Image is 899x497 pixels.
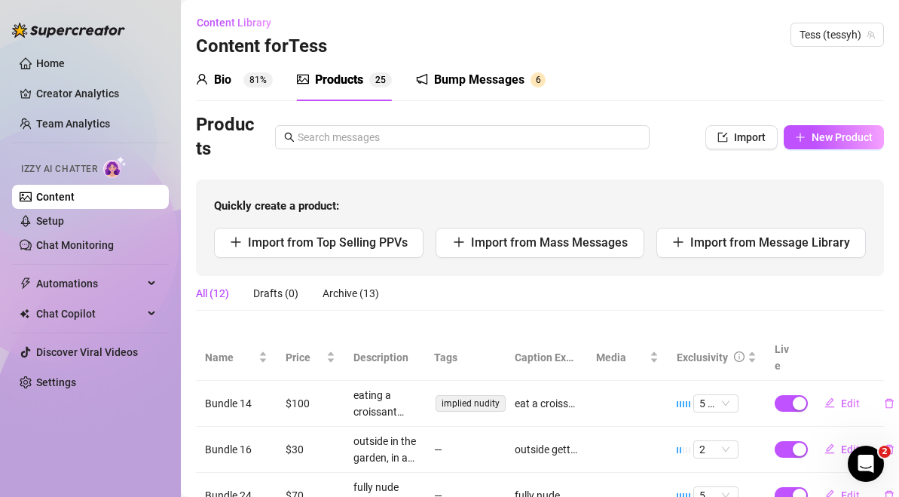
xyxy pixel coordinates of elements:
[884,398,894,409] span: delete
[536,75,541,85] span: 6
[243,72,273,87] sup: 81%
[841,397,860,410] span: Edit
[705,125,778,149] button: Import
[515,395,577,412] div: eat a croissant naked the sun with me🥐☀️
[884,444,894,455] span: delete
[36,272,143,296] span: Automations
[196,73,208,85] span: user
[214,228,424,258] button: Import from Top Selling PPVs
[425,427,506,473] td: —
[36,346,138,358] a: Discover Viral Videos
[253,285,298,302] div: Drafts (0)
[699,395,732,412] span: 5 🔥
[298,129,641,146] input: Search messages
[20,308,29,319] img: Chat Copilot
[36,191,75,203] a: Content
[531,72,546,87] sup: 6
[214,199,339,213] strong: Quickly create a product:
[36,118,110,130] a: Team Analytics
[436,228,645,258] button: Import from Mass Messages
[506,335,586,381] th: Caption Example
[416,73,428,85] span: notification
[297,73,309,85] span: picture
[196,335,277,381] th: Name
[277,427,344,473] td: $30
[205,349,255,366] span: Name
[277,381,344,427] td: $100
[12,23,125,38] img: logo-BBDzfeDw.svg
[717,132,728,143] span: import
[197,17,271,29] span: Content Library
[21,162,97,176] span: Izzy AI Chatter
[323,285,379,302] div: Archive (13)
[103,156,127,178] img: AI Chatter
[734,351,745,362] span: info-circle
[824,397,835,408] span: edit
[677,349,728,366] div: Exclusivity
[230,236,242,248] span: plus
[315,71,363,89] div: Products
[734,131,766,143] span: Import
[515,441,577,458] div: outside getting a sun tan in my underwear, its so hot outside 😍
[848,446,884,482] iframe: Intercom live chat
[375,75,381,85] span: 2
[36,239,114,251] a: Chat Monitoring
[196,113,256,161] h3: Products
[800,23,875,46] span: Tess (tessyh)
[824,443,835,454] span: edit
[425,335,506,381] th: Tags
[214,71,231,89] div: Bio
[841,443,860,456] span: Edit
[656,228,866,258] button: Import from Message Library
[20,278,32,290] span: thunderbolt
[812,437,872,462] button: Edit
[248,235,408,250] span: Import from Top Selling PPVs
[196,285,229,302] div: All (12)
[36,302,143,326] span: Chat Copilot
[36,215,64,227] a: Setup
[196,381,277,427] td: Bundle 14
[36,81,157,106] a: Creator Analytics
[36,376,76,388] a: Settings
[353,387,416,420] div: eating a croissant naked, sitting outside in the sun. can't see boobs or pussy but I am covering ...
[284,132,295,143] span: search
[196,427,277,473] td: Bundle 16
[436,395,506,412] span: implied nudity
[812,391,872,416] button: Edit
[699,441,732,458] span: 2
[369,72,392,87] sup: 25
[867,30,876,39] span: team
[784,125,884,149] button: New Product
[196,11,283,35] button: Content Library
[690,235,850,250] span: Import from Message Library
[36,57,65,69] a: Home
[453,236,465,248] span: plus
[795,132,806,143] span: plus
[286,349,323,366] span: Price
[277,335,344,381] th: Price
[587,335,668,381] th: Media
[381,75,386,85] span: 5
[766,335,803,381] th: Live
[344,335,425,381] th: Description
[353,433,416,466] div: outside in the garden, in a g string and white tee. im facing the camera and then turn around. a ...
[672,236,684,248] span: plus
[471,235,628,250] span: Import from Mass Messages
[596,349,647,366] span: Media
[434,71,524,89] div: Bump Messages
[812,131,873,143] span: New Product
[879,446,891,458] span: 2
[196,35,327,59] h3: Content for Tess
